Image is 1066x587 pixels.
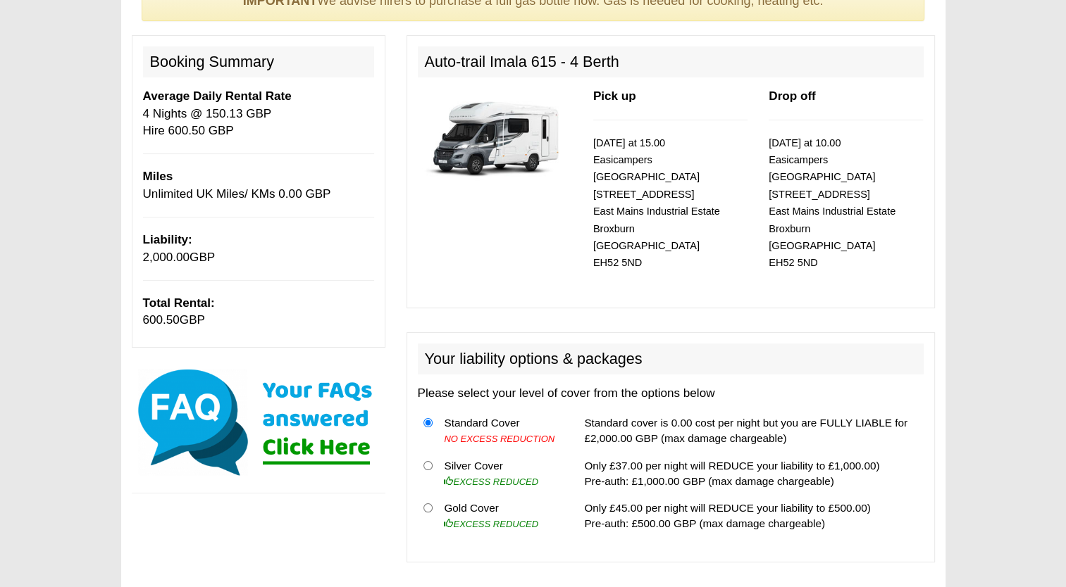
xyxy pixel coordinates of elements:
[578,410,923,453] td: Standard cover is 0.00 cost per night but you are FULLY LIABLE for £2,000.00 GBP (max damage char...
[132,366,385,479] img: Click here for our most common FAQs
[578,495,923,537] td: Only £45.00 per night will REDUCE your liability to £500.00) Pre-auth: £500.00 GBP (max damage ch...
[418,343,924,374] h2: Your liability options & packages
[143,313,180,327] span: 600.50
[418,88,572,187] img: 344.jpg
[143,88,374,139] p: 4 Nights @ 150.13 GBP Hire 600.50 GBP
[444,434,554,444] i: NO EXCESS REDUCTION
[444,476,538,487] i: EXCESS REDUCED
[143,89,292,103] b: Average Daily Rental Rate
[143,233,192,246] b: Liability:
[578,452,923,495] td: Only £37.00 per night will REDUCE your liability to £1,000.00) Pre-auth: £1,000.00 GBP (max damag...
[143,170,173,183] b: Miles
[593,89,636,103] b: Pick up
[143,168,374,203] p: Unlimited UK Miles/ KMs 0.00 GBP
[143,232,374,266] p: GBP
[143,251,190,264] span: 2,000.00
[418,46,924,77] h2: Auto-trail Imala 615 - 4 Berth
[438,410,564,453] td: Standard Cover
[438,452,564,495] td: Silver Cover
[143,296,215,310] b: Total Rental:
[438,495,564,537] td: Gold Cover
[143,46,374,77] h2: Booking Summary
[593,137,720,269] small: [DATE] at 15.00 Easicampers [GEOGRAPHIC_DATA] [STREET_ADDRESS] East Mains Industrial Estate Broxb...
[769,137,895,269] small: [DATE] at 10.00 Easicampers [GEOGRAPHIC_DATA] [STREET_ADDRESS] East Mains Industrial Estate Broxb...
[769,89,815,103] b: Drop off
[444,519,538,529] i: EXCESS REDUCED
[418,385,924,402] p: Please select your level of cover from the options below
[143,295,374,329] p: GBP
